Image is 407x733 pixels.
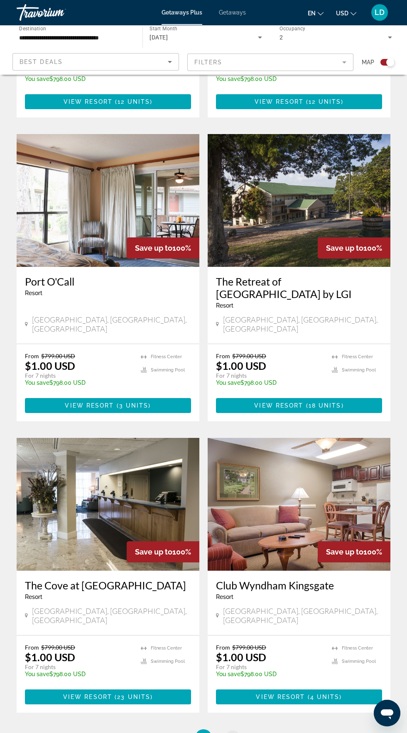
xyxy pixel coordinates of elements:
[256,694,305,700] span: View Resort
[208,134,390,267] img: D572E01X.jpg
[216,651,266,663] p: $1.00 USD
[25,76,49,82] span: You save
[135,547,172,556] span: Save up to
[375,8,385,17] span: LD
[187,53,354,71] button: Filter
[19,25,46,31] span: Destination
[310,694,340,700] span: 4 units
[308,7,324,19] button: Change language
[216,275,382,300] a: The Retreat of [GEOGRAPHIC_DATA] by LGI
[216,94,382,109] button: View Resort(12 units)
[362,56,374,68] span: Map
[150,26,177,32] span: Start Month
[64,98,113,105] span: View Resort
[216,671,324,677] p: $798.00 USD
[114,402,151,409] span: ( )
[119,402,149,409] span: 3 units
[369,4,390,21] button: User Menu
[336,10,348,17] span: USD
[216,302,233,309] span: Resort
[216,644,230,651] span: From
[112,694,153,700] span: ( )
[223,315,382,333] span: [GEOGRAPHIC_DATA], [GEOGRAPHIC_DATA], [GEOGRAPHIC_DATA]
[118,98,150,105] span: 12 units
[25,671,49,677] span: You save
[216,579,382,591] a: Club Wyndham Kingsgate
[219,9,246,16] a: Getaways
[17,134,199,267] img: 0995I01X.jpg
[216,379,240,386] span: You save
[25,372,132,379] p: For 7 nights
[25,290,42,296] span: Resort
[216,379,324,386] p: $798.00 USD
[342,659,376,664] span: Swimming Pool
[25,689,191,704] a: View Resort(23 units)
[25,579,191,591] a: The Cove at [GEOGRAPHIC_DATA]
[151,354,182,359] span: Fitness Center
[63,694,112,700] span: View Resort
[113,98,152,105] span: ( )
[232,352,266,359] span: $799.00 USD
[65,402,114,409] span: View Resort
[318,237,390,259] div: 100%
[208,438,390,571] img: 2481I01X.jpg
[308,10,316,17] span: en
[326,547,363,556] span: Save up to
[336,7,356,19] button: Change currency
[232,644,266,651] span: $799.00 USD
[304,98,343,105] span: ( )
[25,651,75,663] p: $1.00 USD
[17,2,100,23] a: Travorium
[25,94,191,109] button: View Resort(12 units)
[151,367,185,373] span: Swimming Pool
[280,26,306,32] span: Occupancy
[216,372,324,379] p: For 7 nights
[32,606,191,625] span: [GEOGRAPHIC_DATA], [GEOGRAPHIC_DATA], [GEOGRAPHIC_DATA]
[127,541,199,562] div: 100%
[25,352,39,359] span: From
[32,315,191,333] span: [GEOGRAPHIC_DATA], [GEOGRAPHIC_DATA], [GEOGRAPHIC_DATA]
[25,379,49,386] span: You save
[309,402,341,409] span: 18 units
[25,398,191,413] button: View Resort(3 units)
[326,244,363,252] span: Save up to
[25,359,75,372] p: $1.00 USD
[216,663,324,671] p: For 7 nights
[150,34,168,41] span: [DATE]
[255,98,304,105] span: View Resort
[151,645,182,651] span: Fitness Center
[216,76,240,82] span: You save
[223,606,382,625] span: [GEOGRAPHIC_DATA], [GEOGRAPHIC_DATA], [GEOGRAPHIC_DATA]
[216,398,382,413] button: View Resort(18 units)
[25,663,132,671] p: For 7 nights
[303,402,343,409] span: ( )
[20,59,63,65] span: Best Deals
[162,9,202,16] span: Getaways Plus
[25,76,132,82] p: $798.00 USD
[216,359,266,372] p: $1.00 USD
[25,594,42,600] span: Resort
[17,438,199,571] img: 1968O01L.jpg
[216,689,382,704] button: View Resort(4 units)
[25,644,39,651] span: From
[41,352,75,359] span: $799.00 USD
[305,694,342,700] span: ( )
[135,244,172,252] span: Save up to
[216,352,230,359] span: From
[318,541,390,562] div: 100%
[25,671,132,677] p: $798.00 USD
[309,98,341,105] span: 12 units
[216,76,324,82] p: $798.00 USD
[254,402,303,409] span: View Resort
[216,594,233,600] span: Resort
[25,275,191,288] a: Port O'Call
[342,645,373,651] span: Fitness Center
